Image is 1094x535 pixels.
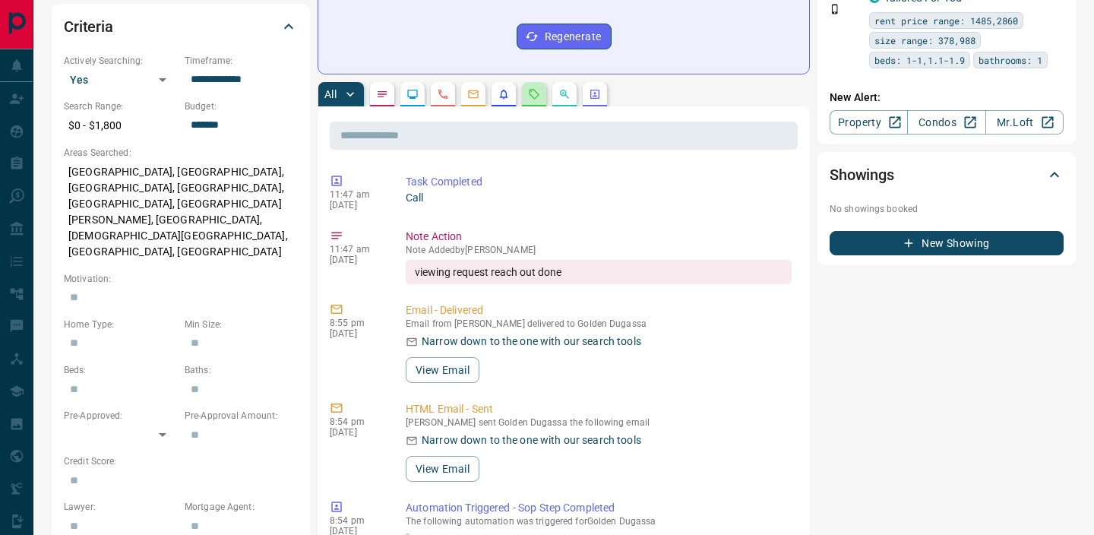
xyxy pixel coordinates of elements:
a: Mr.Loft [985,110,1064,135]
p: The following automation was triggered for Golden Dugassa [406,516,792,527]
p: Call [406,190,792,206]
p: Narrow down to the one with our search tools [422,432,641,448]
p: HTML Email - Sent [406,401,792,417]
p: 8:55 pm [330,318,383,328]
p: [DATE] [330,328,383,339]
span: size range: 378,988 [874,33,975,48]
p: Areas Searched: [64,146,298,160]
p: Email from [PERSON_NAME] delivered to Golden Dugassa [406,318,792,329]
button: Regenerate [517,24,612,49]
span: bathrooms: 1 [979,52,1042,68]
p: Motivation: [64,272,298,286]
p: Narrow down to the one with our search tools [422,334,641,350]
p: Budget: [185,100,298,113]
svg: Requests [528,88,540,100]
p: 11:47 am [330,189,383,200]
span: beds: 1-1,1.1-1.9 [874,52,965,68]
p: No showings booked [830,202,1064,216]
p: New Alert: [830,90,1064,106]
svg: Push Notification Only [830,4,840,14]
div: Showings [830,157,1064,193]
p: [PERSON_NAME] sent Golden Dugassa the following email [406,417,792,428]
div: Yes [64,68,177,92]
p: Credit Score: [64,454,298,468]
svg: Lead Browsing Activity [406,88,419,100]
svg: Calls [437,88,449,100]
button: View Email [406,456,479,482]
p: 11:47 am [330,244,383,255]
svg: Notes [376,88,388,100]
p: Email - Delivered [406,302,792,318]
button: View Email [406,357,479,383]
h2: Showings [830,163,894,187]
div: viewing request reach out done [406,260,792,284]
p: Pre-Approved: [64,409,177,423]
svg: Emails [467,88,479,100]
p: Lawyer: [64,500,177,514]
p: Task Completed [406,174,792,190]
p: Note Action [406,229,792,245]
button: New Showing [830,231,1064,255]
p: Mortgage Agent: [185,500,298,514]
p: Home Type: [64,318,177,331]
p: Automation Triggered - Sop Step Completed [406,500,792,516]
p: [DATE] [330,255,383,265]
p: Timeframe: [185,54,298,68]
p: Search Range: [64,100,177,113]
span: rent price range: 1485,2860 [874,13,1018,28]
svg: Listing Alerts [498,88,510,100]
p: Beds: [64,363,177,377]
p: Note Added by [PERSON_NAME] [406,245,792,255]
p: All [324,89,337,100]
p: [GEOGRAPHIC_DATA], [GEOGRAPHIC_DATA], [GEOGRAPHIC_DATA], [GEOGRAPHIC_DATA], [GEOGRAPHIC_DATA], [G... [64,160,298,264]
p: [DATE] [330,200,383,211]
p: [DATE] [330,427,383,438]
p: Min Size: [185,318,298,331]
a: Condos [907,110,985,135]
p: Pre-Approval Amount: [185,409,298,423]
a: Property [830,110,908,135]
div: Criteria [64,8,298,45]
p: Actively Searching: [64,54,177,68]
h2: Criteria [64,14,113,39]
svg: Agent Actions [589,88,601,100]
p: Baths: [185,363,298,377]
p: $0 - $1,800 [64,113,177,138]
svg: Opportunities [558,88,571,100]
p: 8:54 pm [330,416,383,427]
p: 8:54 pm [330,515,383,526]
